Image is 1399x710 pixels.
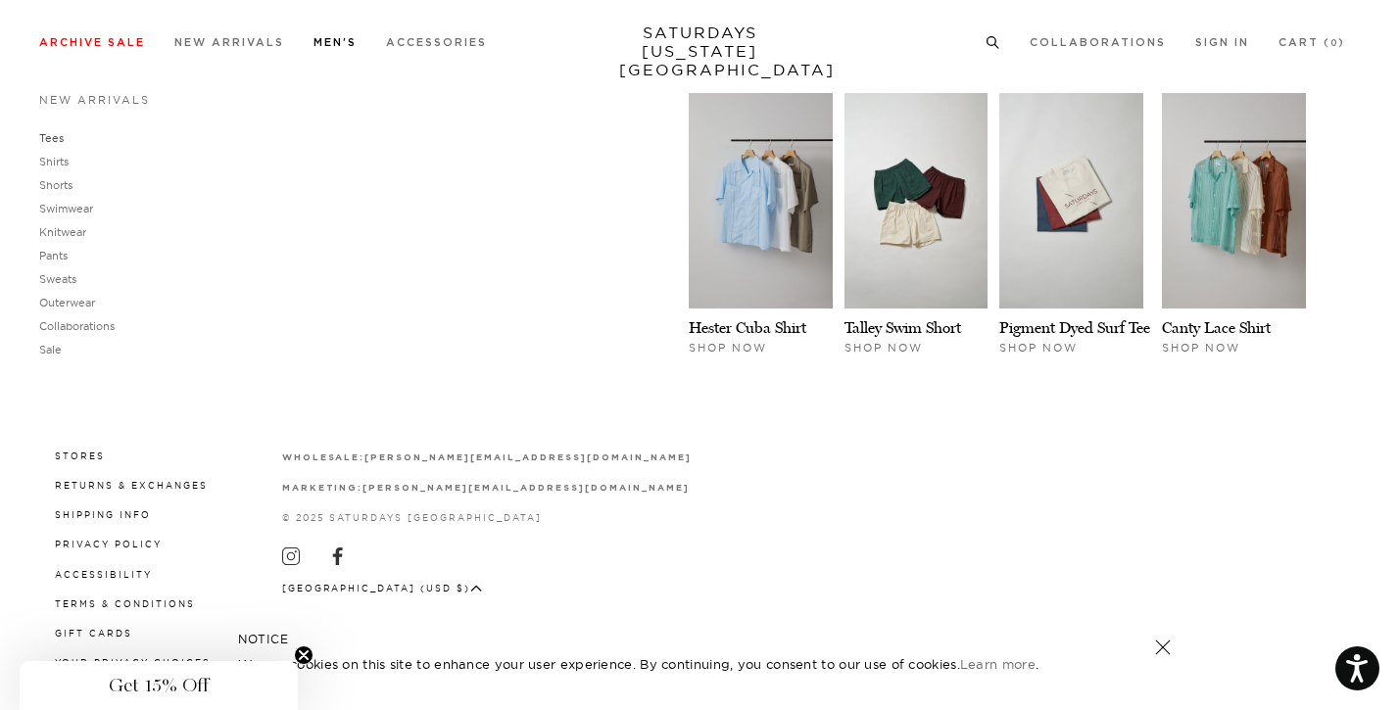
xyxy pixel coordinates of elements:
span: Get 15% Off [109,674,209,697]
a: [PERSON_NAME][EMAIL_ADDRESS][DOMAIN_NAME] [362,482,689,493]
small: 0 [1330,39,1338,48]
a: Outerwear [39,296,95,309]
a: Sign In [1195,37,1249,48]
button: Close teaser [294,645,314,665]
a: Sweats [39,272,76,286]
a: Archive Sale [39,37,145,48]
a: Shorts [39,178,72,192]
a: Knitwear [39,225,86,239]
a: Cart (0) [1278,37,1345,48]
a: Pigment Dyed Surf Tee [999,318,1150,337]
a: Your privacy choices [55,657,211,668]
a: Learn more [960,656,1036,672]
strong: [PERSON_NAME][EMAIL_ADDRESS][DOMAIN_NAME] [362,484,689,493]
p: © 2025 Saturdays [GEOGRAPHIC_DATA] [282,510,692,525]
a: Gift Cards [55,628,132,639]
strong: wholesale: [282,453,365,462]
h5: NOTICE [238,631,1161,648]
strong: [PERSON_NAME][EMAIL_ADDRESS][DOMAIN_NAME] [364,453,691,462]
a: Accessories [386,37,487,48]
a: Canty Lace Shirt [1162,318,1271,337]
a: New Arrivals [39,93,150,107]
a: Shipping Info [55,509,151,520]
a: New Arrivals [174,37,284,48]
strong: marketing: [282,484,363,493]
a: [PERSON_NAME][EMAIL_ADDRESS][DOMAIN_NAME] [364,451,691,462]
a: Stores [55,450,105,461]
a: Collaborations [39,319,115,333]
a: Sale [39,343,62,356]
a: SATURDAYS[US_STATE][GEOGRAPHIC_DATA] [619,24,781,79]
a: Talley Swim Short [844,318,961,337]
button: [GEOGRAPHIC_DATA] (USD $) [282,581,483,595]
a: Privacy Policy [55,539,162,549]
a: Collaborations [1030,37,1166,48]
a: Tees [39,131,64,145]
a: Shirts [39,155,69,168]
a: Terms & Conditions [55,598,195,609]
a: Pants [39,249,68,262]
a: Hester Cuba Shirt [689,318,806,337]
a: Swimwear [39,202,93,215]
a: Accessibility [55,569,152,580]
div: Get 15% OffClose teaser [20,661,298,710]
p: We use cookies on this site to enhance your user experience. By continuing, you consent to our us... [238,654,1091,674]
a: Returns & Exchanges [55,480,208,491]
a: Men's [314,37,357,48]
